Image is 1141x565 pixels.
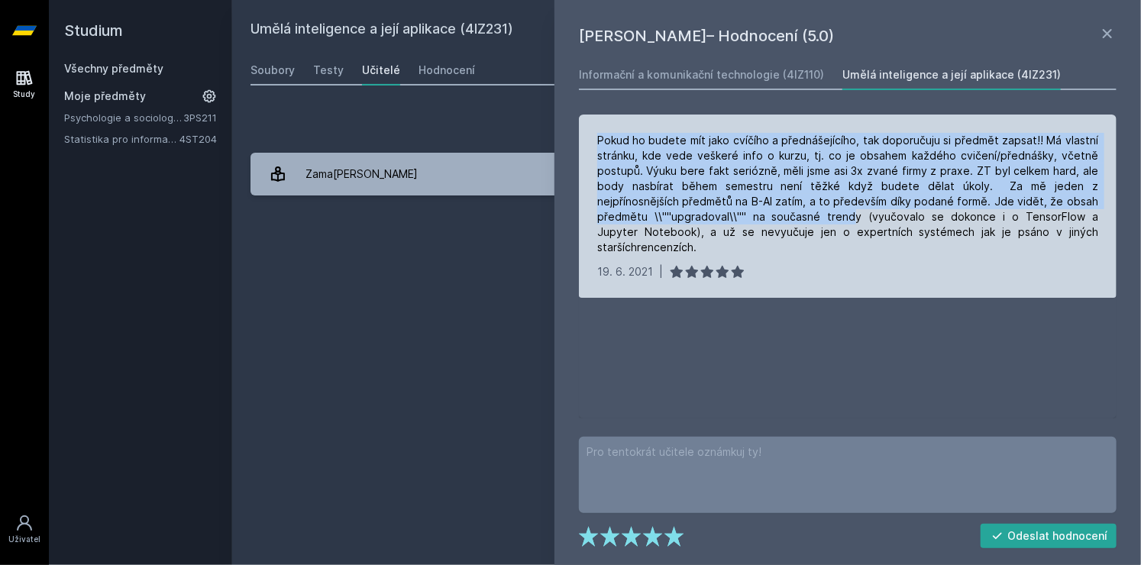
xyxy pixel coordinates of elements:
[183,111,217,124] a: 3PS211
[64,62,163,75] a: Všechny předměty
[64,110,183,125] a: Psychologie a sociologie řízení
[14,89,36,100] div: Study
[362,63,400,78] div: Učitelé
[313,55,344,86] a: Testy
[362,55,400,86] a: Učitelé
[313,63,344,78] div: Testy
[251,18,952,43] h2: Umělá inteligence a její aplikace (4IZ231)
[251,55,295,86] a: Soubory
[305,159,418,189] div: Zama[PERSON_NAME]
[179,133,217,145] a: 4ST204
[3,506,46,553] a: Uživatel
[8,534,40,545] div: Uživatel
[251,63,295,78] div: Soubory
[419,55,475,86] a: Hodnocení
[597,133,1098,255] div: Pokud ho budete mít jako cvíčího a přednášejícího, tak doporučuju si předmět zapsat!! Má vlastní ...
[3,61,46,108] a: Study
[251,153,1123,195] a: Zama[PERSON_NAME] 1 hodnocení 5.0
[64,131,179,147] a: Statistika pro informatiky
[64,89,146,104] span: Moje předměty
[419,63,475,78] div: Hodnocení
